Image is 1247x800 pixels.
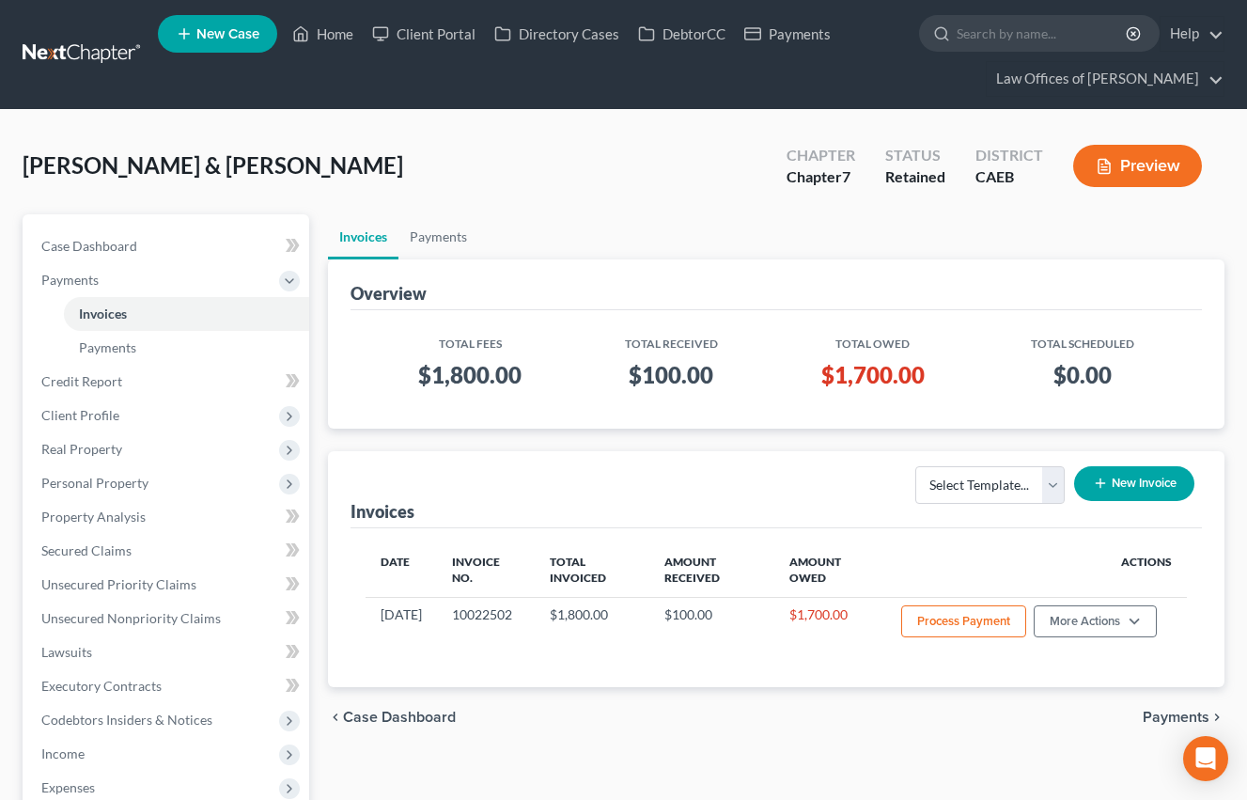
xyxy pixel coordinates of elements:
[283,17,363,51] a: Home
[196,27,259,41] span: New Case
[328,710,456,725] button: chevron_left Case Dashboard
[366,543,437,598] th: Date
[774,543,886,598] th: Amount Owed
[975,145,1043,166] div: District
[957,16,1129,51] input: Search by name...
[398,214,478,259] a: Payments
[437,597,535,650] td: 10022502
[381,360,560,390] h3: $1,800.00
[26,365,309,399] a: Credit Report
[787,166,855,188] div: Chapter
[41,238,137,254] span: Case Dashboard
[41,576,196,592] span: Unsecured Priority Claims
[26,534,309,568] a: Secured Claims
[41,610,221,626] span: Unsecured Nonpriority Claims
[64,331,309,365] a: Payments
[41,745,85,761] span: Income
[41,407,119,423] span: Client Profile
[1143,710,1224,725] button: Payments chevron_right
[787,145,855,166] div: Chapter
[649,597,774,650] td: $100.00
[1161,17,1224,51] a: Help
[886,543,1187,598] th: Actions
[535,597,649,650] td: $1,800.00
[649,543,774,598] th: Amount Received
[363,17,485,51] a: Client Portal
[783,360,962,390] h3: $1,700.00
[485,17,629,51] a: Directory Cases
[351,282,427,305] div: Overview
[328,214,398,259] a: Invoices
[535,543,649,598] th: Total Invoiced
[1034,605,1157,637] button: More Actions
[366,597,437,650] td: [DATE]
[41,509,146,525] span: Property Analysis
[590,360,754,390] h3: $100.00
[1183,736,1228,781] div: Open Intercom Messenger
[41,475,148,491] span: Personal Property
[366,325,575,353] th: Total Fees
[41,779,95,795] span: Expenses
[437,543,535,598] th: Invoice No.
[79,339,136,355] span: Payments
[1143,710,1209,725] span: Payments
[885,145,945,166] div: Status
[992,360,1172,390] h3: $0.00
[885,166,945,188] div: Retained
[575,325,769,353] th: Total Received
[975,166,1043,188] div: CAEB
[41,373,122,389] span: Credit Report
[1074,466,1194,501] button: New Invoice
[23,151,403,179] span: [PERSON_NAME] & [PERSON_NAME]
[26,669,309,703] a: Executory Contracts
[41,542,132,558] span: Secured Claims
[26,500,309,534] a: Property Analysis
[41,441,122,457] span: Real Property
[41,712,212,728] span: Codebtors Insiders & Notices
[26,229,309,263] a: Case Dashboard
[26,602,309,635] a: Unsecured Nonpriority Claims
[26,635,309,669] a: Lawsuits
[328,710,343,725] i: chevron_left
[901,605,1026,637] button: Process Payment
[41,644,92,660] span: Lawsuits
[768,325,977,353] th: Total Owed
[1209,710,1224,725] i: chevron_right
[987,62,1224,96] a: Law Offices of [PERSON_NAME]
[79,306,127,322] span: Invoices
[842,167,850,185] span: 7
[735,17,840,51] a: Payments
[351,500,414,523] div: Invoices
[26,568,309,602] a: Unsecured Priority Claims
[1073,145,1202,187] button: Preview
[774,597,886,650] td: $1,700.00
[41,272,99,288] span: Payments
[64,297,309,331] a: Invoices
[977,325,1187,353] th: Total Scheduled
[629,17,735,51] a: DebtorCC
[343,710,456,725] span: Case Dashboard
[41,678,162,694] span: Executory Contracts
